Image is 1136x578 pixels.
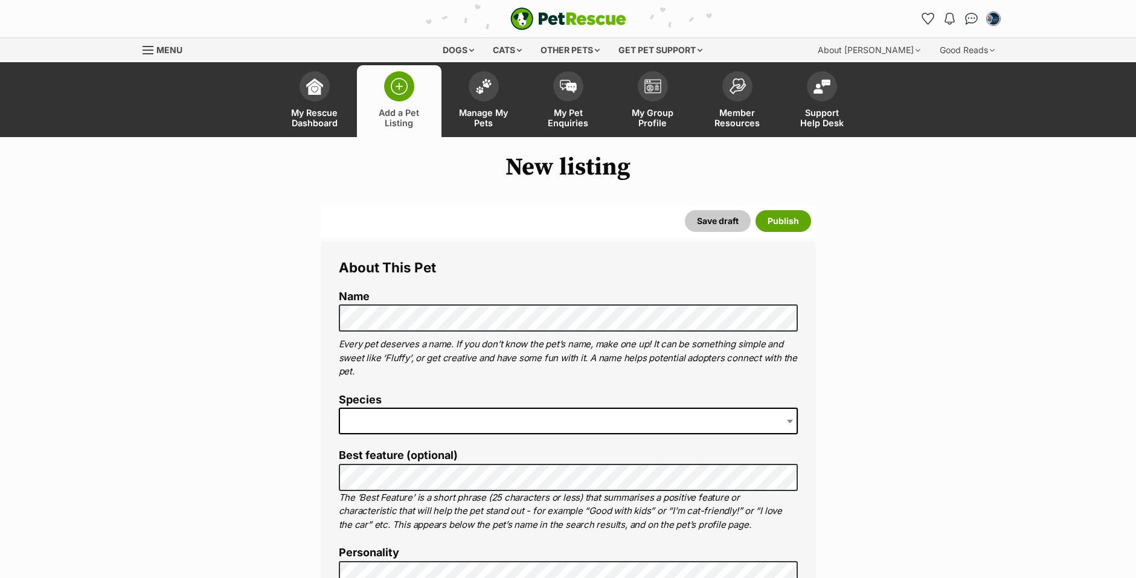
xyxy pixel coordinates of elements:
span: Menu [156,45,182,55]
ul: Account quick links [919,9,1003,28]
span: My Group Profile [626,108,680,128]
a: PetRescue [510,7,626,30]
a: Conversations [962,9,981,28]
img: logo-e224e6f780fb5917bec1dbf3a21bbac754714ae5b6737aabdf751b685950b380.svg [510,7,626,30]
a: Favourites [919,9,938,28]
button: Publish [756,210,811,232]
a: Member Resources [695,65,780,137]
img: manage-my-pets-icon-02211641906a0b7f246fdf0571729dbe1e7629f14944591b6c1af311fb30b64b.svg [475,79,492,94]
div: Dogs [434,38,483,62]
div: About [PERSON_NAME] [809,38,929,62]
img: help-desk-icon-fdf02630f3aa405de69fd3d07c3f3aa587a6932b1a1747fa1d2bba05be0121f9.svg [813,79,830,94]
span: About This Pet [339,259,436,275]
div: Good Reads [931,38,1003,62]
button: Notifications [940,9,960,28]
p: Every pet deserves a name. If you don’t know the pet’s name, make one up! It can be something sim... [339,338,798,379]
span: Support Help Desk [795,108,849,128]
img: Beverly Gray profile pic [987,13,1000,25]
img: group-profile-icon-3fa3cf56718a62981997c0bc7e787c4b2cf8bcc04b72c1350f741eb67cf2f40e.svg [644,79,661,94]
button: My account [984,9,1003,28]
div: Cats [484,38,530,62]
span: Manage My Pets [457,108,511,128]
img: pet-enquiries-icon-7e3ad2cf08bfb03b45e93fb7055b45f3efa6380592205ae92323e6603595dc1f.svg [560,80,577,93]
div: Other pets [532,38,608,62]
label: Personality [339,547,798,559]
a: My Group Profile [611,65,695,137]
label: Species [339,394,798,406]
img: add-pet-listing-icon-0afa8454b4691262ce3f59096e99ab1cd57d4a30225e0717b998d2c9b9846f56.svg [391,78,408,95]
a: My Rescue Dashboard [272,65,357,137]
a: Support Help Desk [780,65,864,137]
span: Member Resources [710,108,765,128]
span: My Rescue Dashboard [287,108,342,128]
span: My Pet Enquiries [541,108,595,128]
span: Add a Pet Listing [372,108,426,128]
p: The ‘Best Feature’ is a short phrase (25 characters or less) that summarises a positive feature o... [339,491,798,532]
img: dashboard-icon-eb2f2d2d3e046f16d808141f083e7271f6b2e854fb5c12c21221c1fb7104beca.svg [306,78,323,95]
img: chat-41dd97257d64d25036548639549fe6c8038ab92f7586957e7f3b1b290dea8141.svg [965,13,978,25]
img: notifications-46538b983faf8c2785f20acdc204bb7945ddae34d4c08c2a6579f10ce5e182be.svg [945,13,954,25]
div: Get pet support [610,38,711,62]
button: Save draft [685,210,751,232]
a: Manage My Pets [441,65,526,137]
label: Name [339,291,798,303]
label: Best feature (optional) [339,449,798,462]
a: My Pet Enquiries [526,65,611,137]
a: Add a Pet Listing [357,65,441,137]
a: Menu [143,38,191,60]
img: member-resources-icon-8e73f808a243e03378d46382f2149f9095a855e16c252ad45f914b54edf8863c.svg [729,78,746,94]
